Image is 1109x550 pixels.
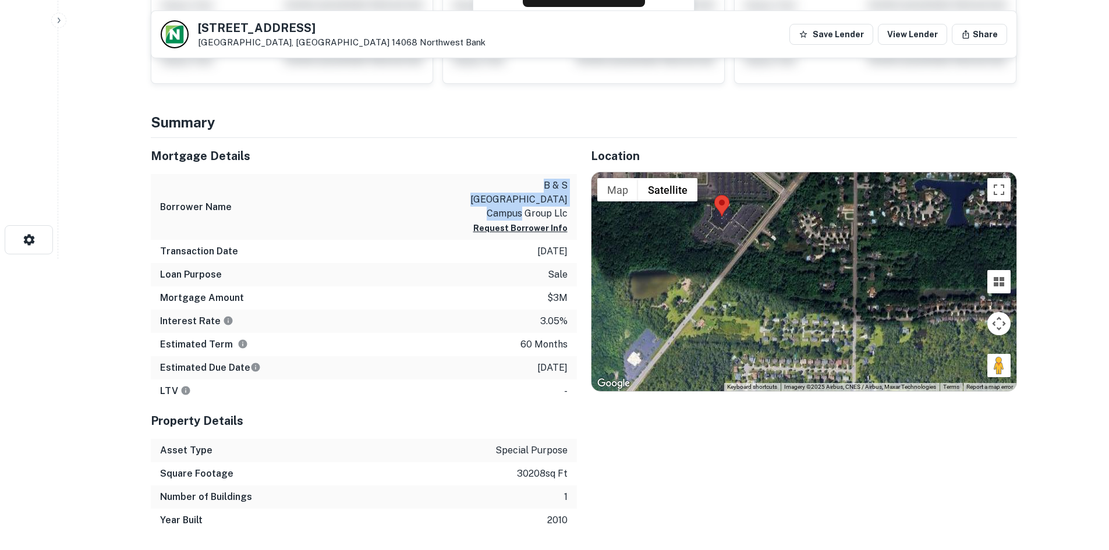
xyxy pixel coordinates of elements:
[547,291,568,305] p: $3m
[223,315,233,326] svg: The interest rates displayed on the website are for informational purposes only and may be report...
[160,513,203,527] h6: Year Built
[878,24,947,45] a: View Lender
[943,384,959,390] a: Terms (opens in new tab)
[151,412,577,430] h5: Property Details
[987,312,1011,335] button: Map camera controls
[987,354,1011,377] button: Drag Pegman onto the map to open Street View
[597,178,638,201] button: Show street map
[160,200,232,214] h6: Borrower Name
[564,384,568,398] p: -
[160,384,191,398] h6: LTV
[537,361,568,375] p: [DATE]
[564,490,568,504] p: 1
[638,178,697,201] button: Show satellite imagery
[160,467,233,481] h6: Square Footage
[548,268,568,282] p: sale
[547,513,568,527] p: 2010
[160,268,222,282] h6: Loan Purpose
[198,37,486,48] p: [GEOGRAPHIC_DATA], [GEOGRAPHIC_DATA] 14068
[966,384,1013,390] a: Report a map error
[517,467,568,481] p: 30208 sq ft
[789,24,873,45] button: Save Lender
[987,178,1011,201] button: Toggle fullscreen view
[198,22,486,34] h5: [STREET_ADDRESS]
[784,384,936,390] span: Imagery ©2025 Airbus, CNES / Airbus, Maxar Technologies
[537,244,568,258] p: [DATE]
[160,291,244,305] h6: Mortgage Amount
[160,338,248,352] h6: Estimated Term
[180,385,191,396] svg: LTVs displayed on the website are for informational purposes only and may be reported incorrectly...
[1051,457,1109,513] iframe: Chat Widget
[420,37,486,47] a: Northwest Bank
[540,314,568,328] p: 3.05%
[495,443,568,457] p: special purpose
[727,383,777,391] button: Keyboard shortcuts
[952,24,1007,45] button: Share
[520,338,568,352] p: 60 months
[238,339,248,349] svg: Term is based on a standard schedule for this type of loan.
[151,147,577,165] h5: Mortgage Details
[160,443,212,457] h6: Asset Type
[160,314,233,328] h6: Interest Rate
[160,490,252,504] h6: Number of Buildings
[160,244,238,258] h6: Transaction Date
[987,270,1011,293] button: Tilt map
[473,221,568,235] button: Request Borrower Info
[160,361,261,375] h6: Estimated Due Date
[151,112,1017,133] h4: Summary
[591,147,1017,165] h5: Location
[594,376,633,391] a: Open this area in Google Maps (opens a new window)
[250,362,261,372] svg: Estimate is based on a standard schedule for this type of loan.
[594,376,633,391] img: Google
[463,179,568,221] p: b & s [GEOGRAPHIC_DATA] campus group llc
